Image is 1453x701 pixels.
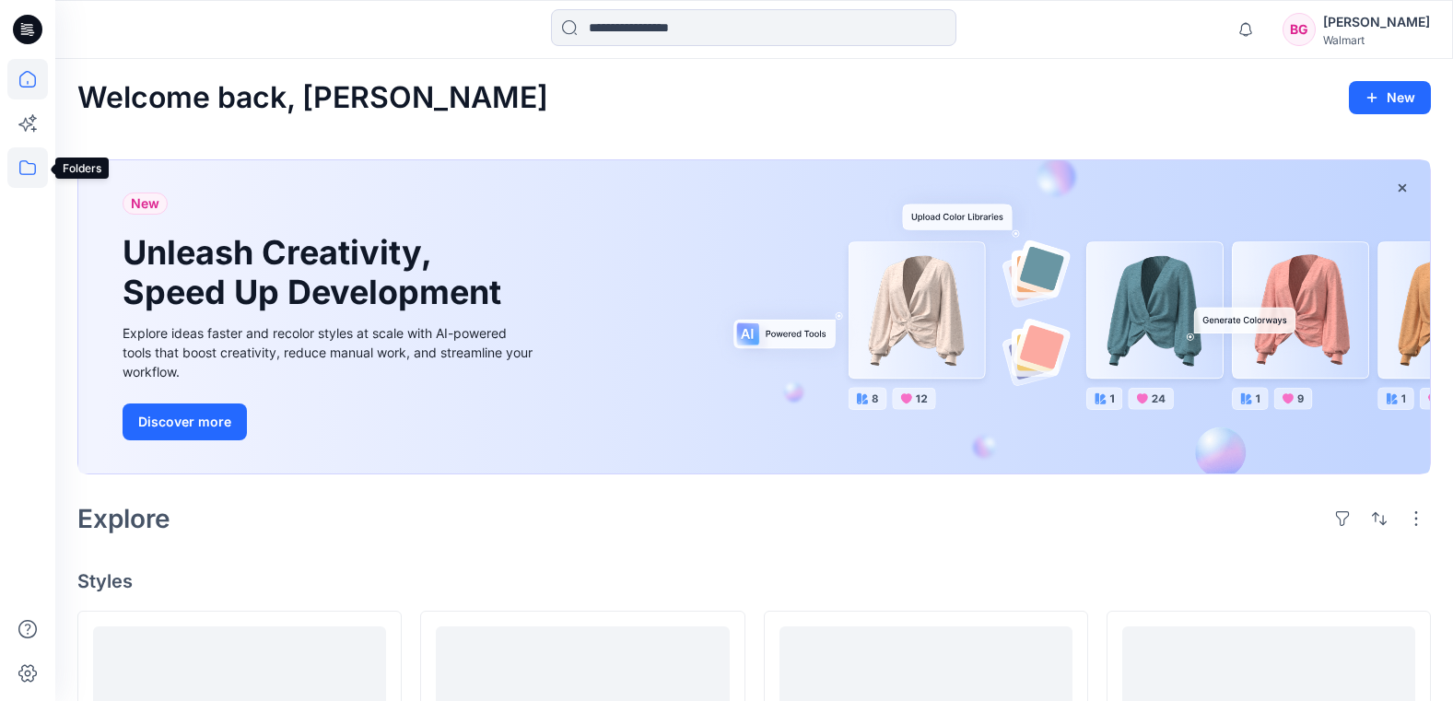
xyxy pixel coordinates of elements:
div: Explore ideas faster and recolor styles at scale with AI-powered tools that boost creativity, red... [123,323,537,381]
div: BG [1283,13,1316,46]
h2: Welcome back, [PERSON_NAME] [77,81,548,115]
button: Discover more [123,403,247,440]
h2: Explore [77,504,170,533]
h1: Unleash Creativity, Speed Up Development [123,233,510,312]
div: Walmart [1323,33,1430,47]
h4: Styles [77,570,1431,592]
div: [PERSON_NAME] [1323,11,1430,33]
span: New [131,193,159,215]
button: New [1349,81,1431,114]
a: Discover more [123,403,537,440]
